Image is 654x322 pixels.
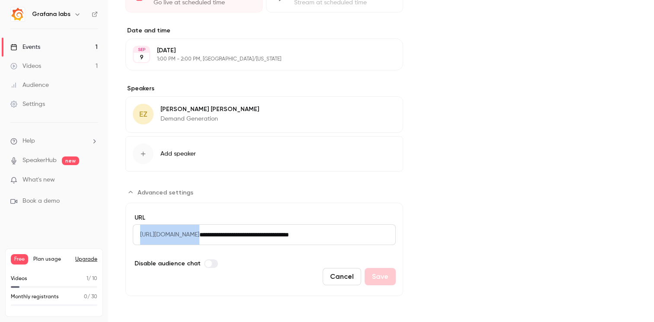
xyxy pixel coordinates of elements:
[140,53,144,62] p: 9
[84,294,87,300] span: 0
[84,293,97,301] p: / 30
[11,7,25,21] img: Grafana labs
[125,96,403,133] div: EZ[PERSON_NAME] [PERSON_NAME]Demand Generation
[11,254,28,265] span: Free
[11,293,59,301] p: Monthly registrants
[87,276,88,281] span: 1
[11,275,27,283] p: Videos
[135,259,201,268] span: Disable audience chat
[22,156,57,165] a: SpeakerHub
[33,256,70,263] span: Plan usage
[62,156,79,165] span: new
[10,62,41,70] div: Videos
[157,56,357,63] p: 1:00 PM - 2:00 PM, [GEOGRAPHIC_DATA]/[US_STATE]
[160,105,259,114] p: [PERSON_NAME] [PERSON_NAME]
[87,275,97,283] p: / 10
[10,43,40,51] div: Events
[134,47,149,53] div: SEP
[125,185,199,199] button: Advanced settings
[32,10,71,19] h6: Grafana labs
[125,136,403,172] button: Add speaker
[138,188,193,197] span: Advanced settings
[22,175,55,185] span: What's new
[22,137,35,146] span: Help
[323,268,361,285] button: Cancel
[160,115,259,123] p: Demand Generation
[10,100,45,108] div: Settings
[139,108,147,120] span: EZ
[10,137,98,146] li: help-dropdown-opener
[125,84,403,93] label: Speakers
[75,256,97,263] button: Upgrade
[157,46,357,55] p: [DATE]
[22,197,60,206] span: Book a demo
[125,185,403,296] section: Advanced settings
[133,214,396,222] label: URL
[125,26,403,35] label: Date and time
[10,81,49,89] div: Audience
[160,150,196,158] span: Add speaker
[133,224,199,245] span: [URL][DOMAIN_NAME]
